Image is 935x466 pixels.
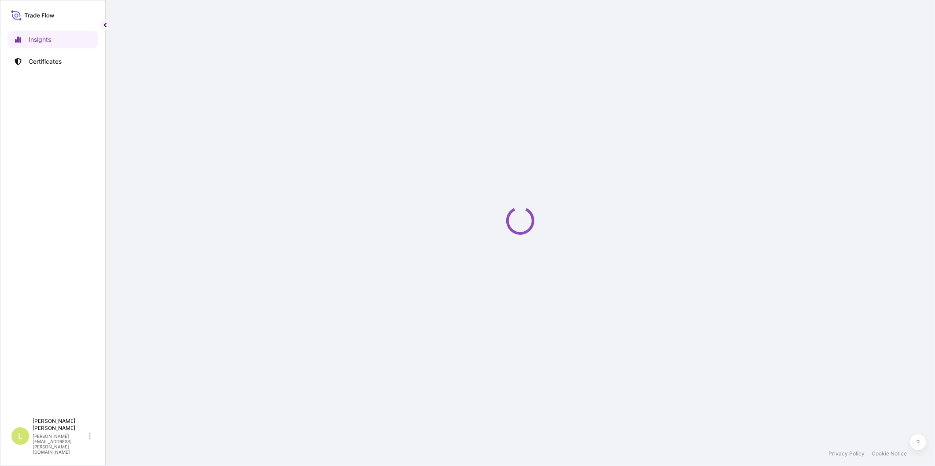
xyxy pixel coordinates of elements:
[828,450,865,457] a: Privacy Policy
[7,53,98,70] a: Certificates
[33,418,87,432] p: [PERSON_NAME] [PERSON_NAME]
[29,35,51,44] p: Insights
[33,433,87,455] p: [PERSON_NAME][EMAIL_ADDRESS][PERSON_NAME][DOMAIN_NAME]
[29,57,62,66] p: Certificates
[872,450,907,457] a: Cookie Notice
[7,31,98,48] a: Insights
[18,432,22,441] span: L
